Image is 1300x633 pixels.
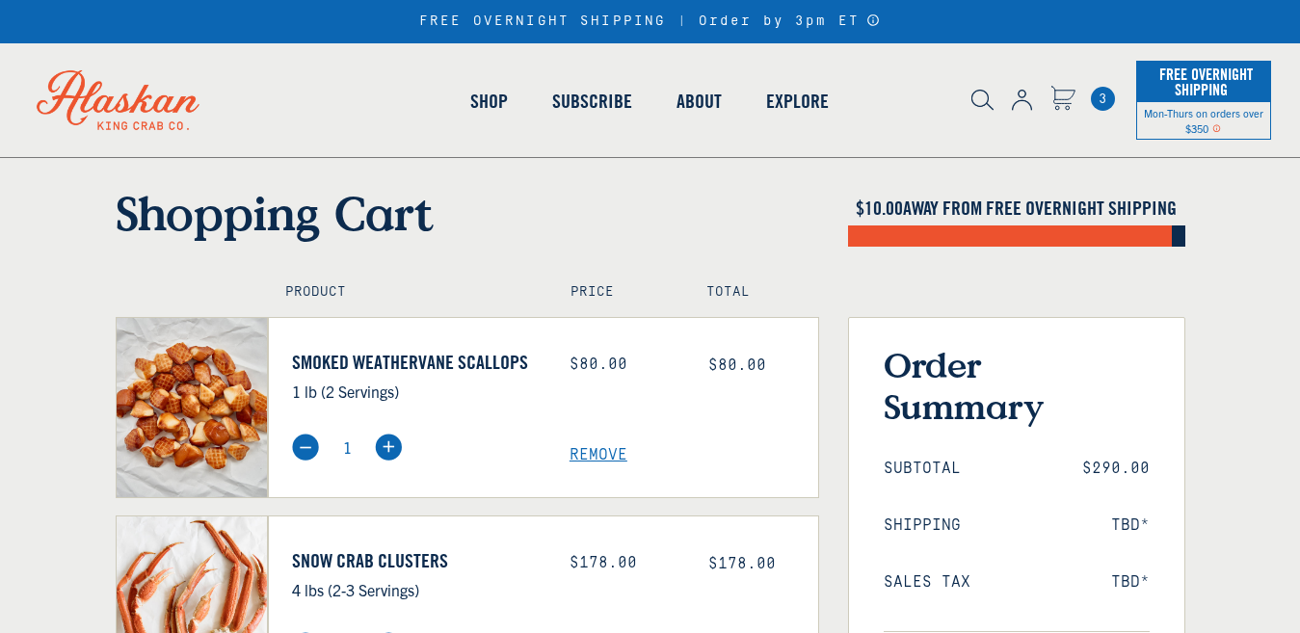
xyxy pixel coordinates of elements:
[848,197,1185,220] h4: $ AWAY FROM FREE OVERNIGHT SHIPPING
[292,351,541,374] a: Smoked Weathervane Scallops
[292,549,541,572] a: Snow Crab Clusters
[1012,90,1032,111] img: account
[864,196,903,220] span: 10.00
[744,46,851,156] a: Explore
[654,46,744,156] a: About
[570,554,679,572] div: $178.00
[884,460,961,478] span: Subtotal
[1091,87,1115,111] span: 3
[530,46,654,156] a: Subscribe
[292,379,541,404] p: 1 lb (2 Servings)
[1144,106,1263,135] span: Mon-Thurs on orders over $350
[708,356,766,374] span: $80.00
[292,577,541,602] p: 4 lbs (2-3 Servings)
[292,434,319,461] img: minus
[570,284,665,301] h4: Price
[708,555,776,572] span: $178.00
[1091,87,1115,111] a: Cart
[1082,460,1150,478] span: $290.00
[1154,60,1253,104] span: Free Overnight Shipping
[375,434,402,461] img: plus
[448,46,530,156] a: Shop
[884,573,970,592] span: Sales Tax
[285,284,529,301] h4: Product
[706,284,801,301] h4: Total
[570,446,818,464] a: Remove
[884,344,1150,427] h3: Order Summary
[1050,86,1075,114] a: Cart
[570,356,679,374] div: $80.00
[419,13,881,30] div: FREE OVERNIGHT SHIPPING | Order by 3pm ET
[116,185,819,241] h1: Shopping Cart
[10,43,226,157] img: Alaskan King Crab Co. logo
[884,516,961,535] span: Shipping
[117,318,268,497] img: Smoked Weathervane Scallops - 1 lb (2 Servings)
[1212,121,1221,135] span: Shipping Notice Icon
[866,13,881,27] a: Announcement Bar Modal
[971,90,994,111] img: search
